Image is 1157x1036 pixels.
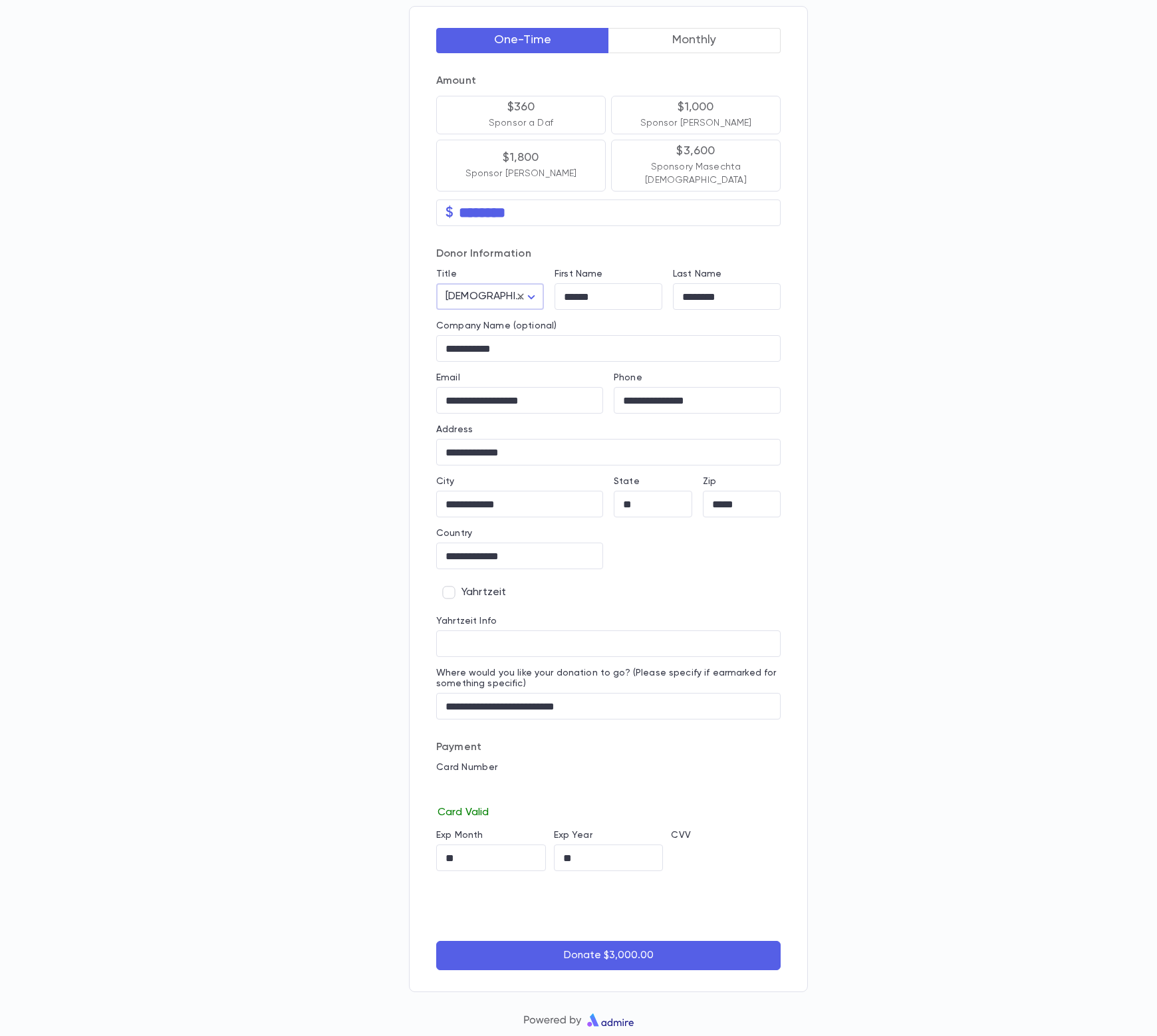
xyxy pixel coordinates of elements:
[436,762,781,773] p: Card Number
[436,96,606,134] button: $360Sponsor a Daf
[614,372,642,383] label: Phone
[461,586,506,599] span: Yahrtzeit
[703,476,716,487] label: Zip
[489,116,553,130] p: Sponsor a Daf
[436,424,473,435] label: Address
[436,528,472,539] label: Country
[436,284,544,310] div: [DEMOGRAPHIC_DATA]
[640,116,752,130] p: Sponsor [PERSON_NAME]
[436,803,781,819] p: Card Valid
[446,291,559,302] span: [DEMOGRAPHIC_DATA]
[611,96,781,134] button: $1,000Sponsor [PERSON_NAME]
[673,269,721,279] label: Last Name
[436,476,455,487] label: City
[622,160,769,187] p: Sponsory Masechta [DEMOGRAPHIC_DATA]
[436,28,609,53] button: One-Time
[436,247,781,261] p: Donor Information
[436,830,483,841] label: Exp Month
[507,100,535,114] p: $360
[436,269,457,279] label: Title
[671,830,781,841] p: CVV
[503,151,539,164] p: $1,800
[611,140,781,192] button: $3,600Sponsory Masechta [DEMOGRAPHIC_DATA]
[554,830,592,841] label: Exp Year
[555,269,602,279] label: First Name
[671,844,781,871] iframe: cvv
[678,100,713,114] p: $1,000
[436,372,460,383] label: Email
[436,941,781,970] button: Donate $3,000.00
[446,206,453,219] p: $
[608,28,781,53] button: Monthly
[436,74,781,88] p: Amount
[465,167,577,180] p: Sponsor [PERSON_NAME]
[436,777,781,803] iframe: card
[436,321,557,331] label: Company Name (optional)
[436,668,781,689] label: Where would you like your donation to go? (Please specify if earmarked for something specific)
[614,476,640,487] label: State
[436,140,606,192] button: $1,800Sponsor [PERSON_NAME]
[436,616,497,626] label: Yahrtzeit Info
[436,741,781,754] p: Payment
[676,144,715,158] p: $3,600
